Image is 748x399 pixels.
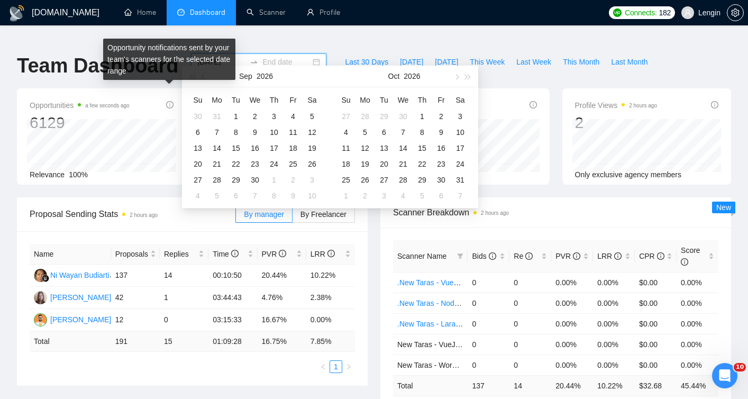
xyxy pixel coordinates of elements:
button: [DATE] [394,53,429,70]
a: TM[PERSON_NAME] [34,315,111,323]
div: 11 [287,126,299,139]
span: info-circle [614,252,622,260]
a: userProfile [307,8,340,17]
div: 3 [378,189,390,202]
td: 2026-10-04 [188,188,207,204]
td: 2026-08-31 [207,108,226,124]
td: 2026-10-08 [413,124,432,140]
td: 2026-09-19 [303,140,322,156]
h1: Team Dashboard [17,53,178,78]
td: 2026-10-31 [451,172,470,188]
div: 19 [306,142,318,155]
span: Re [514,252,533,260]
td: 2026-11-07 [451,188,470,204]
td: 2026-10-03 [303,172,322,188]
img: NW [34,269,47,282]
th: Mo [207,92,226,108]
div: 13 [191,142,204,155]
span: This Month [563,56,599,68]
button: Last 30 Days [339,53,394,70]
td: 2026-10-19 [355,156,375,172]
td: 2026-10-05 [355,124,375,140]
th: Replies [160,244,208,265]
span: info-circle [530,101,537,108]
span: New [716,203,731,212]
td: 0.00% [551,272,593,293]
th: We [245,92,264,108]
span: LRR [597,252,622,260]
div: 2 [435,110,448,123]
span: user [684,9,691,16]
td: 10.22% [306,265,355,287]
td: 2026-10-01 [264,172,284,188]
td: 0 [468,272,509,293]
span: info-circle [279,250,286,257]
img: NB [34,291,47,304]
td: 2026-09-21 [207,156,226,172]
span: By manager [244,210,284,219]
span: Profile Views [575,99,658,112]
td: 2026-09-29 [226,172,245,188]
td: 42 [111,287,160,309]
td: 20.44% [258,265,306,287]
td: 2026-09-29 [375,108,394,124]
td: 2026-09-16 [245,140,264,156]
div: 4 [191,189,204,202]
td: 137 [111,265,160,287]
div: 30 [249,174,261,186]
div: 26 [359,174,371,186]
div: 24 [454,158,467,170]
span: 182 [659,7,670,19]
td: 0 [509,272,551,293]
td: 2026-10-12 [355,140,375,156]
time: 2 hours ago [130,212,158,218]
span: CPR [639,252,664,260]
span: info-circle [657,252,664,260]
td: 0.00% [593,272,635,293]
td: 2026-09-26 [303,156,322,172]
div: 7 [211,126,223,139]
div: 4 [397,189,409,202]
a: 1 [330,361,342,373]
div: 2 [249,110,261,123]
td: 2026-09-25 [284,156,303,172]
iframe: Intercom live chat [712,363,737,388]
td: 2026-09-15 [226,140,245,156]
span: [DATE] [435,56,458,68]
span: Time [213,250,238,258]
td: 2026-10-23 [432,156,451,172]
td: 2026-09-18 [284,140,303,156]
button: Sep [239,66,252,87]
span: setting [727,8,743,17]
td: 2026-10-13 [375,140,394,156]
div: 19 [359,158,371,170]
td: $0.00 [635,272,677,293]
td: 2026-10-06 [226,188,245,204]
div: 27 [340,110,352,123]
th: Fr [284,92,303,108]
div: 6 [191,126,204,139]
span: Score [681,246,700,266]
div: 20 [378,158,390,170]
td: 2026-11-03 [375,188,394,204]
th: Sa [451,92,470,108]
td: 2026-09-04 [284,108,303,124]
td: 2026-10-03 [451,108,470,124]
a: .New Taras - NodeJS with symbols [397,299,512,307]
td: 2026-09-13 [188,140,207,156]
td: 2026-10-05 [207,188,226,204]
div: 15 [416,142,428,155]
span: filter [457,253,463,259]
td: 2026-10-18 [336,156,355,172]
div: [PERSON_NAME] [50,292,111,303]
div: 6 [435,189,448,202]
td: 2026-11-05 [413,188,432,204]
td: 2026-10-02 [432,108,451,124]
img: logo [8,5,25,22]
div: 21 [211,158,223,170]
div: 21 [397,158,409,170]
span: Last Month [611,56,647,68]
div: 6 [378,126,390,139]
th: We [394,92,413,108]
div: 7 [397,126,409,139]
